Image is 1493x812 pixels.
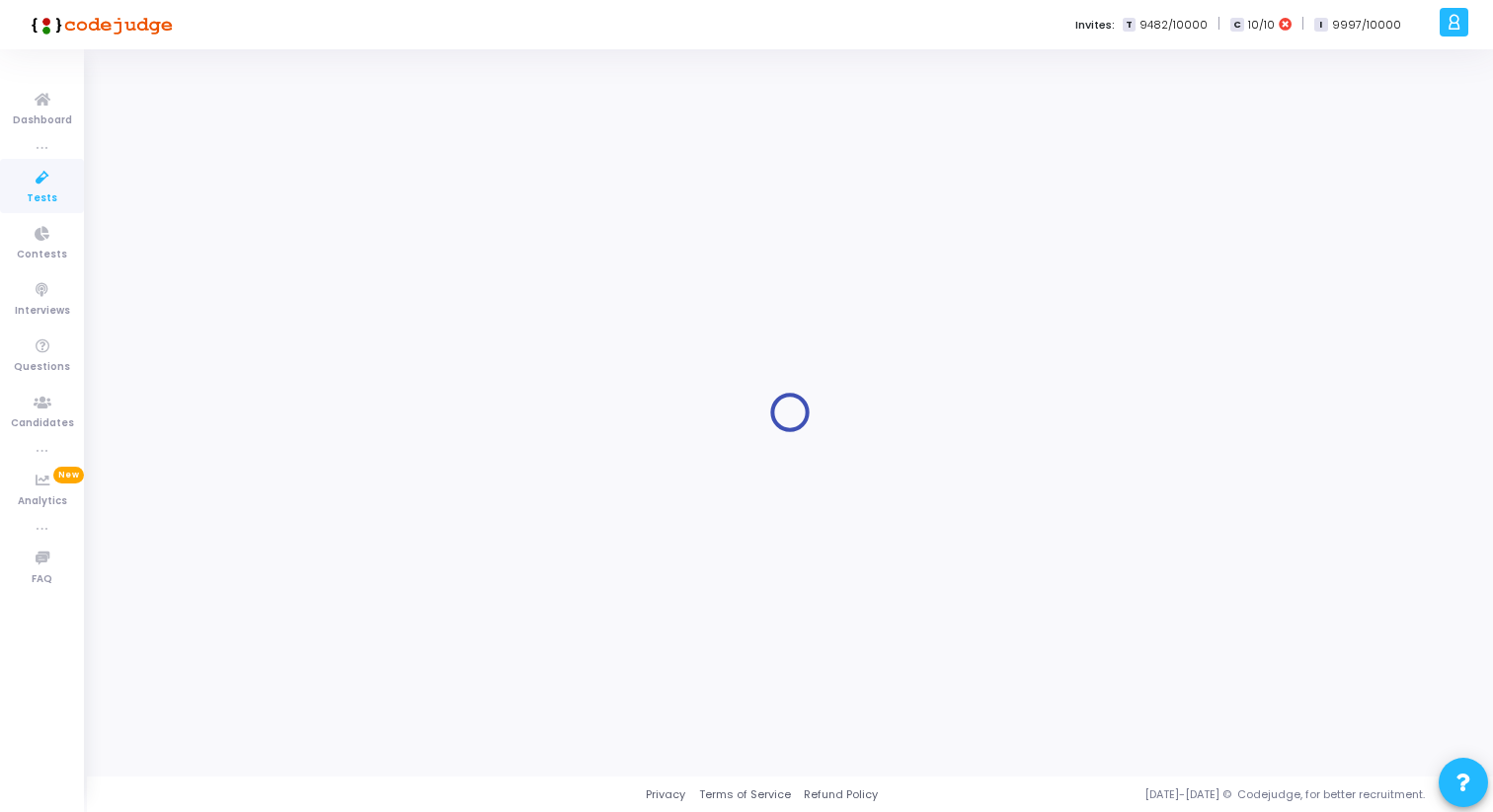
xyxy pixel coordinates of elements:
[14,359,70,376] span: Questions
[15,303,70,320] span: Interviews
[17,247,67,263] span: Contests
[18,493,67,510] span: Analytics
[646,786,685,803] a: Privacy
[1314,18,1327,33] span: I
[27,190,57,207] span: Tests
[1332,17,1401,34] span: 9997/10000
[1123,18,1136,33] span: T
[1230,18,1243,33] span: C
[13,112,72,129] span: Dashboard
[1139,17,1208,34] span: 9482/10000
[804,786,878,803] a: Refund Policy
[1248,17,1275,34] span: 10/10
[878,786,1468,803] div: [DATE]-[DATE] © Codejudge, for better recruitment.
[11,415,74,432] span: Candidates
[32,571,52,588] span: FAQ
[53,467,84,483] span: New
[699,786,791,803] a: Terms of Service
[1075,17,1115,34] label: Invites:
[25,5,173,44] img: logo
[1301,14,1304,35] span: |
[1218,14,1220,35] span: |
